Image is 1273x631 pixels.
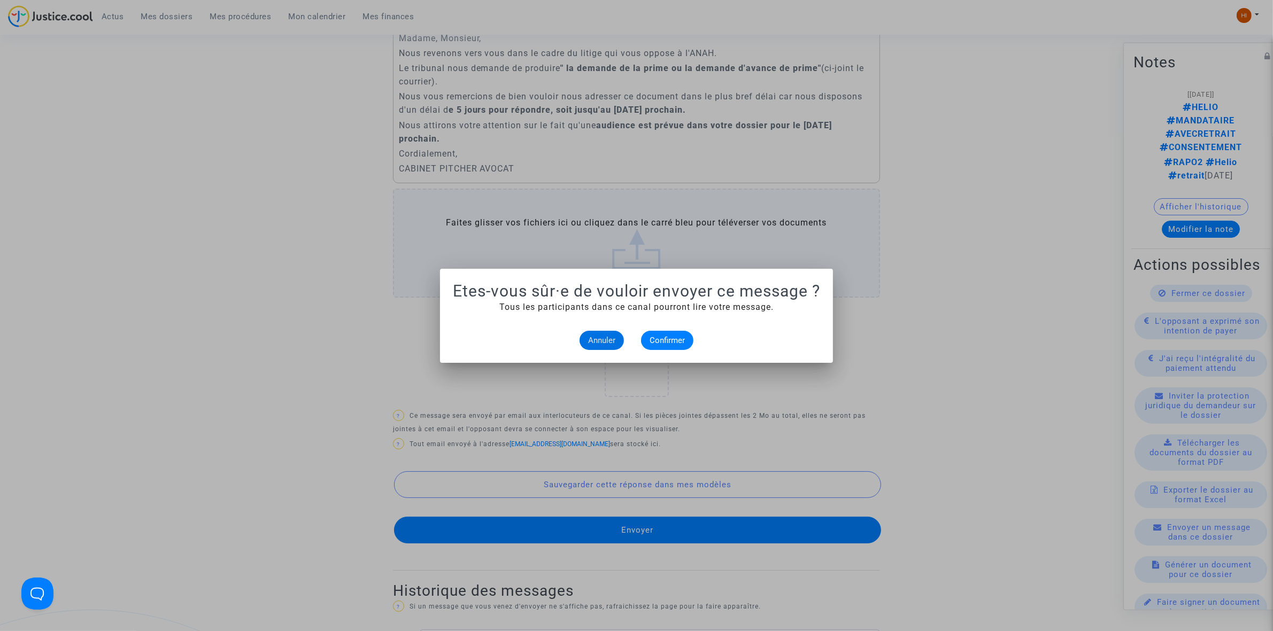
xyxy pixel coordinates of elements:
[580,331,624,350] button: Annuler
[21,578,53,610] iframe: Help Scout Beacon - Open
[650,336,685,345] span: Confirmer
[588,336,615,345] span: Annuler
[499,302,774,312] span: Tous les participants dans ce canal pourront lire votre message.
[641,331,693,350] button: Confirmer
[453,282,820,301] h1: Etes-vous sûr·e de vouloir envoyer ce message ?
